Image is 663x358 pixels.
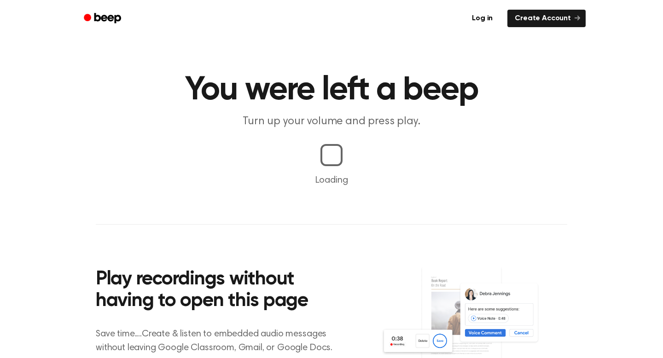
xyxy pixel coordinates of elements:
p: Loading [11,173,652,187]
a: Create Account [507,10,586,27]
a: Log in [463,8,502,29]
a: Beep [77,10,129,28]
p: Turn up your volume and press play. [155,114,508,129]
h2: Play recordings without having to open this page [96,269,344,312]
p: Save time....Create & listen to embedded audio messages without leaving Google Classroom, Gmail, ... [96,327,344,355]
h1: You were left a beep [96,74,567,107]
